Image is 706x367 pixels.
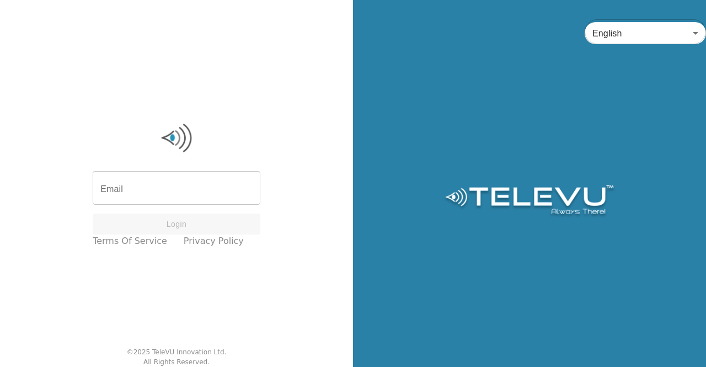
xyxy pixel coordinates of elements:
[184,235,244,248] a: Privacy Policy
[143,357,210,367] div: All Rights Reserved.
[585,18,706,49] div: English
[93,235,167,248] a: Terms of Service
[93,121,260,155] img: Logo
[443,185,615,218] img: Logo
[127,347,227,357] div: © 2025 TeleVU Innovation Ltd.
